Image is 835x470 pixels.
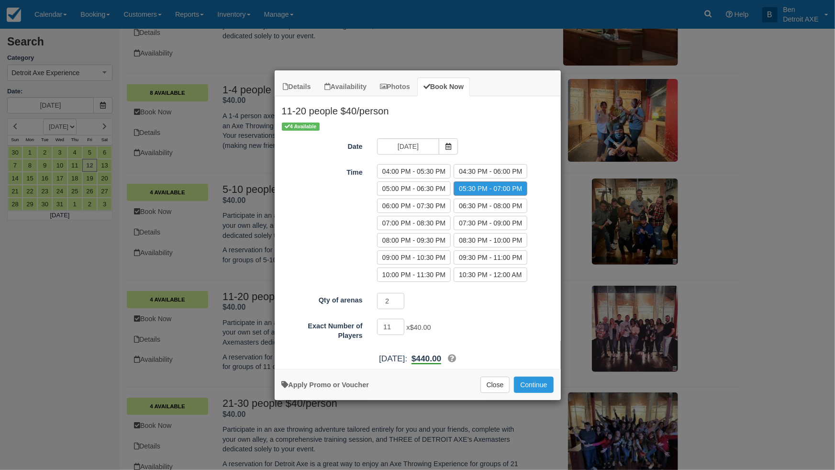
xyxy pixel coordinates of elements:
[412,354,441,363] span: $440.00
[410,324,431,331] span: $40.00
[377,268,451,282] label: 10:00 PM - 11:30 PM
[277,78,317,96] a: Details
[275,138,370,152] label: Date
[454,181,527,196] label: 05:30 PM - 07:00 PM
[480,377,510,393] button: Close
[454,250,527,265] label: 09:30 PM - 11:00 PM
[282,123,320,131] span: 4 Available
[454,199,527,213] label: 06:30 PM - 08:00 PM
[377,319,405,335] input: Exact Number of Players
[275,96,561,365] div: Item Modal
[275,164,370,178] label: Time
[454,164,527,179] label: 04:30 PM - 06:00 PM
[374,78,416,96] a: Photos
[275,96,561,121] h2: 11-20 people $40/person
[454,233,527,247] label: 08:30 PM - 10:00 PM
[514,377,553,393] button: Add to Booking
[377,181,451,196] label: 05:00 PM - 06:30 PM
[282,381,369,389] a: Apply Voucher
[454,216,527,230] label: 07:30 PM - 09:00 PM
[377,293,405,309] input: Qty of arenas
[377,233,451,247] label: 08:00 PM - 09:30 PM
[377,199,451,213] label: 06:00 PM - 07:30 PM
[275,292,370,305] label: Qty of arenas
[454,268,527,282] label: 10:30 PM - 12:00 AM
[377,250,451,265] label: 09:00 PM - 10:30 PM
[275,353,561,365] div: [DATE]:
[377,216,451,230] label: 07:00 PM - 08:30 PM
[377,164,451,179] label: 04:00 PM - 05:30 PM
[275,318,370,341] label: Exact Number of Players
[406,324,431,331] span: x
[417,78,470,96] a: Book Now
[318,78,373,96] a: Availability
